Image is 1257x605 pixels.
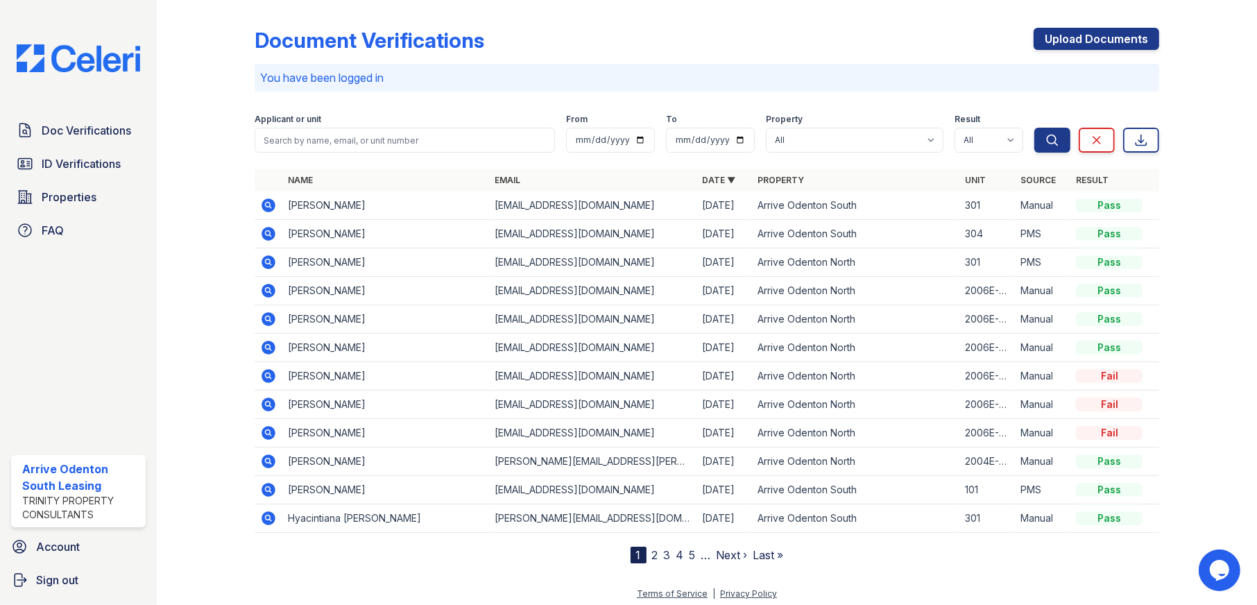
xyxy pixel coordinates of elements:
[490,419,697,448] td: [EMAIL_ADDRESS][DOMAIN_NAME]
[959,334,1015,362] td: 2006E-301
[255,114,321,125] label: Applicant or unit
[1076,369,1143,383] div: Fail
[752,448,959,476] td: Arrive Odenton North
[959,504,1015,533] td: 301
[959,476,1015,504] td: 101
[1034,28,1159,50] a: Upload Documents
[11,183,146,211] a: Properties
[752,391,959,419] td: Arrive Odenton North
[282,248,490,277] td: [PERSON_NAME]
[1015,448,1070,476] td: Manual
[11,117,146,144] a: Doc Verifications
[1015,476,1070,504] td: PMS
[11,216,146,244] a: FAQ
[1015,334,1070,362] td: Manual
[959,448,1015,476] td: 2004E-202
[652,548,658,562] a: 2
[1199,549,1243,591] iframe: chat widget
[1076,284,1143,298] div: Pass
[1020,175,1056,185] a: Source
[690,548,696,562] a: 5
[959,362,1015,391] td: 2006E-301
[282,362,490,391] td: [PERSON_NAME]
[1076,511,1143,525] div: Pass
[712,588,715,599] div: |
[282,419,490,448] td: [PERSON_NAME]
[701,547,711,563] span: …
[1015,220,1070,248] td: PMS
[696,448,752,476] td: [DATE]
[696,334,752,362] td: [DATE]
[22,494,140,522] div: Trinity Property Consultants
[36,572,78,588] span: Sign out
[6,566,151,594] button: Sign out
[758,175,804,185] a: Property
[1015,362,1070,391] td: Manual
[6,44,151,72] img: CE_Logo_Blue-a8612792a0a2168367f1c8372b55b34899dd931a85d93a1a3d3e32e68fde9ad4.png
[490,248,697,277] td: [EMAIL_ADDRESS][DOMAIN_NAME]
[490,391,697,419] td: [EMAIL_ADDRESS][DOMAIN_NAME]
[1015,391,1070,419] td: Manual
[752,305,959,334] td: Arrive Odenton North
[1015,248,1070,277] td: PMS
[664,548,671,562] a: 3
[11,150,146,178] a: ID Verifications
[282,334,490,362] td: [PERSON_NAME]
[696,191,752,220] td: [DATE]
[490,334,697,362] td: [EMAIL_ADDRESS][DOMAIN_NAME]
[631,547,647,563] div: 1
[1015,191,1070,220] td: Manual
[282,391,490,419] td: [PERSON_NAME]
[1076,398,1143,411] div: Fail
[696,248,752,277] td: [DATE]
[490,362,697,391] td: [EMAIL_ADDRESS][DOMAIN_NAME]
[753,548,784,562] a: Last »
[752,476,959,504] td: Arrive Odenton South
[282,277,490,305] td: [PERSON_NAME]
[260,69,1154,86] p: You have been logged in
[959,220,1015,248] td: 304
[637,588,708,599] a: Terms of Service
[965,175,986,185] a: Unit
[1076,312,1143,326] div: Pass
[752,419,959,448] td: Arrive Odenton North
[696,305,752,334] td: [DATE]
[1076,454,1143,468] div: Pass
[696,476,752,504] td: [DATE]
[702,175,735,185] a: Date ▼
[490,191,697,220] td: [EMAIL_ADDRESS][DOMAIN_NAME]
[1076,341,1143,355] div: Pass
[255,128,556,153] input: Search by name, email, or unit number
[1076,198,1143,212] div: Pass
[766,114,803,125] label: Property
[42,155,121,172] span: ID Verifications
[955,114,980,125] label: Result
[490,277,697,305] td: [EMAIL_ADDRESS][DOMAIN_NAME]
[490,504,697,533] td: [PERSON_NAME][EMAIL_ADDRESS][DOMAIN_NAME]
[752,191,959,220] td: Arrive Odenton South
[42,222,64,239] span: FAQ
[959,248,1015,277] td: 301
[282,305,490,334] td: [PERSON_NAME]
[282,191,490,220] td: [PERSON_NAME]
[696,220,752,248] td: [DATE]
[752,334,959,362] td: Arrive Odenton North
[1015,504,1070,533] td: Manual
[495,175,521,185] a: Email
[696,277,752,305] td: [DATE]
[959,191,1015,220] td: 301
[282,448,490,476] td: [PERSON_NAME]
[717,548,748,562] a: Next ›
[1076,175,1109,185] a: Result
[490,305,697,334] td: [EMAIL_ADDRESS][DOMAIN_NAME]
[490,220,697,248] td: [EMAIL_ADDRESS][DOMAIN_NAME]
[720,588,777,599] a: Privacy Policy
[490,448,697,476] td: [PERSON_NAME][EMAIL_ADDRESS][PERSON_NAME][DOMAIN_NAME]
[752,504,959,533] td: Arrive Odenton South
[666,114,677,125] label: To
[42,189,96,205] span: Properties
[752,277,959,305] td: Arrive Odenton North
[696,419,752,448] td: [DATE]
[1076,227,1143,241] div: Pass
[566,114,588,125] label: From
